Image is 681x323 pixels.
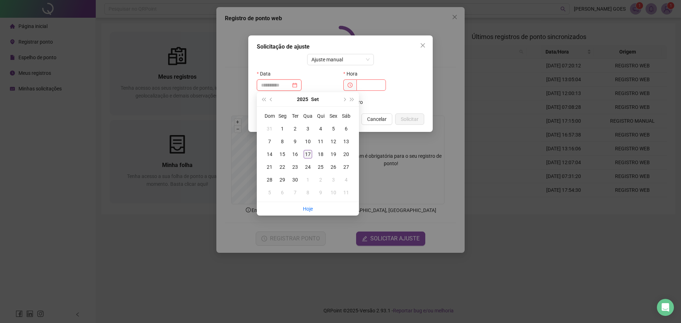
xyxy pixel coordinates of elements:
[289,173,301,186] td: 2025-09-30
[304,150,312,158] div: 17
[340,161,353,173] td: 2025-09-27
[329,163,338,171] div: 26
[289,122,301,135] td: 2025-09-02
[340,173,353,186] td: 2025-10-04
[327,173,340,186] td: 2025-10-03
[278,150,287,158] div: 15
[340,122,353,135] td: 2025-09-06
[314,135,327,148] td: 2025-09-11
[304,188,312,197] div: 8
[342,124,350,133] div: 6
[340,148,353,161] td: 2025-09-20
[327,161,340,173] td: 2025-09-26
[263,110,276,122] th: Dom
[304,124,312,133] div: 3
[301,135,314,148] td: 2025-09-10
[340,92,348,106] button: next-year
[291,150,299,158] div: 16
[314,186,327,199] td: 2025-10-09
[278,124,287,133] div: 1
[263,148,276,161] td: 2025-09-14
[657,299,674,316] div: Open Intercom Messenger
[265,137,274,146] div: 7
[340,186,353,199] td: 2025-10-11
[342,163,350,171] div: 27
[289,110,301,122] th: Ter
[316,124,325,133] div: 4
[301,173,314,186] td: 2025-10-01
[276,135,289,148] td: 2025-09-08
[348,83,353,88] span: clock-circle
[301,161,314,173] td: 2025-09-24
[420,43,426,48] span: close
[314,173,327,186] td: 2025-10-02
[327,148,340,161] td: 2025-09-19
[265,188,274,197] div: 5
[301,186,314,199] td: 2025-10-08
[276,173,289,186] td: 2025-09-29
[291,176,299,184] div: 30
[301,148,314,161] td: 2025-09-17
[265,176,274,184] div: 28
[316,137,325,146] div: 11
[301,110,314,122] th: Qua
[289,148,301,161] td: 2025-09-16
[263,122,276,135] td: 2025-08-31
[304,137,312,146] div: 10
[314,122,327,135] td: 2025-09-04
[342,188,350,197] div: 11
[314,110,327,122] th: Qui
[340,135,353,148] td: 2025-09-13
[304,176,312,184] div: 1
[340,110,353,122] th: Sáb
[278,188,287,197] div: 6
[304,163,312,171] div: 24
[395,113,424,125] button: Solicitar
[327,135,340,148] td: 2025-09-12
[327,110,340,122] th: Sex
[342,176,350,184] div: 4
[329,137,338,146] div: 12
[314,161,327,173] td: 2025-09-25
[329,176,338,184] div: 3
[263,135,276,148] td: 2025-09-07
[291,188,299,197] div: 7
[276,110,289,122] th: Seg
[314,148,327,161] td: 2025-09-18
[291,137,299,146] div: 9
[289,161,301,173] td: 2025-09-23
[329,150,338,158] div: 19
[276,186,289,199] td: 2025-10-06
[267,92,275,106] button: prev-year
[260,92,267,106] button: super-prev-year
[276,122,289,135] td: 2025-09-01
[289,186,301,199] td: 2025-10-07
[329,188,338,197] div: 10
[276,161,289,173] td: 2025-09-22
[316,188,325,197] div: 9
[327,186,340,199] td: 2025-10-10
[367,115,387,123] span: Cancelar
[329,124,338,133] div: 5
[361,113,392,125] button: Cancelar
[348,92,356,106] button: super-next-year
[342,150,350,158] div: 20
[257,68,275,79] label: Data
[278,176,287,184] div: 29
[278,163,287,171] div: 22
[265,150,274,158] div: 14
[263,161,276,173] td: 2025-09-21
[263,173,276,186] td: 2025-09-28
[342,137,350,146] div: 13
[265,124,274,133] div: 31
[301,122,314,135] td: 2025-09-03
[297,92,308,106] button: year panel
[263,186,276,199] td: 2025-10-05
[265,163,274,171] div: 21
[327,122,340,135] td: 2025-09-05
[316,163,325,171] div: 25
[316,150,325,158] div: 18
[276,148,289,161] td: 2025-09-15
[289,135,301,148] td: 2025-09-09
[417,40,428,51] button: Close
